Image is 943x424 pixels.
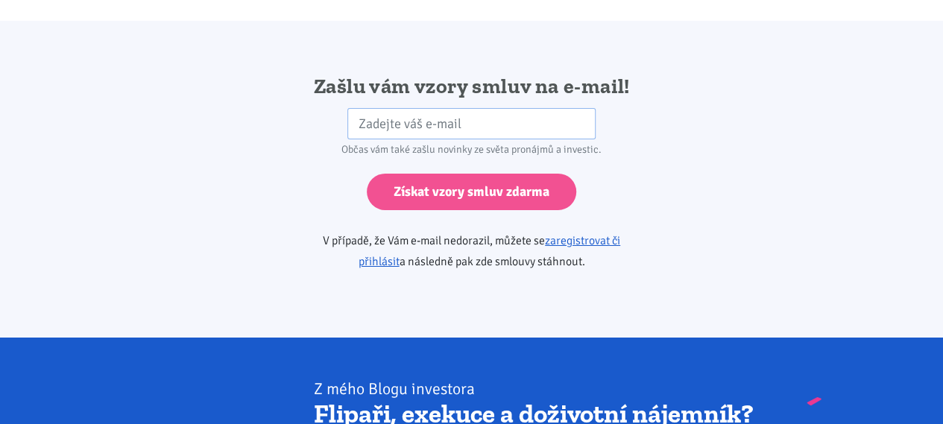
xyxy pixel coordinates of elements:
[314,379,763,399] div: Z mého Blogu investora
[280,139,663,160] div: Občas vám také zašlu novinky ze světa pronájmů a investic.
[367,174,576,210] input: Získat vzory smluv zdarma
[280,73,663,100] h2: Zašlu vám vzory smluv na e-mail!
[347,108,596,140] input: Zadejte váš e-mail
[280,230,663,272] p: V případě, že Vám e-mail nedorazil, můžete se a následně pak zde smlouvy stáhnout.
